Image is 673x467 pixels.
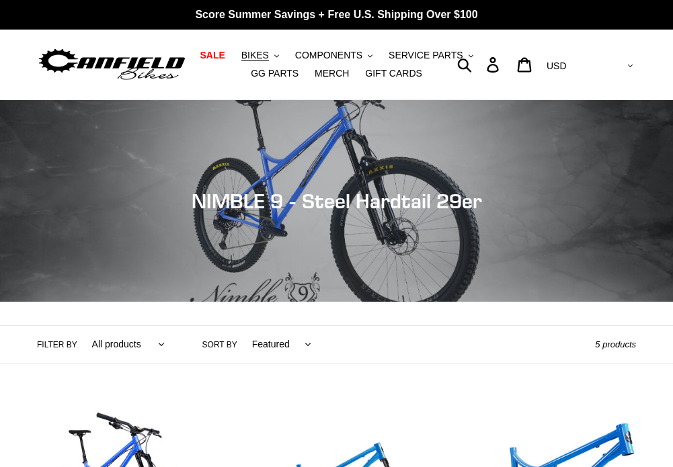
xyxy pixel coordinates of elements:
[389,50,463,61] span: SERVICE PARTS
[315,68,349,79] span: MERCH
[358,65,429,83] a: GIFT CARDS
[288,46,379,65] button: COMPONENTS
[365,68,422,79] span: GIFT CARDS
[37,46,187,83] img: Canfield Bikes
[382,46,479,65] button: SERVICE PARTS
[241,50,269,61] span: BIKES
[193,46,231,65] a: SALE
[251,68,299,79] span: GG PARTS
[308,65,356,83] a: MERCH
[202,339,237,351] label: Sort by
[200,50,225,61] span: SALE
[192,189,482,213] span: NIMBLE 9 - Steel Hardtail 29er
[295,50,362,61] span: COMPONENTS
[244,65,305,83] a: GG PARTS
[595,339,636,349] span: 5 products
[37,339,77,351] label: Filter by
[235,46,286,65] button: BIKES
